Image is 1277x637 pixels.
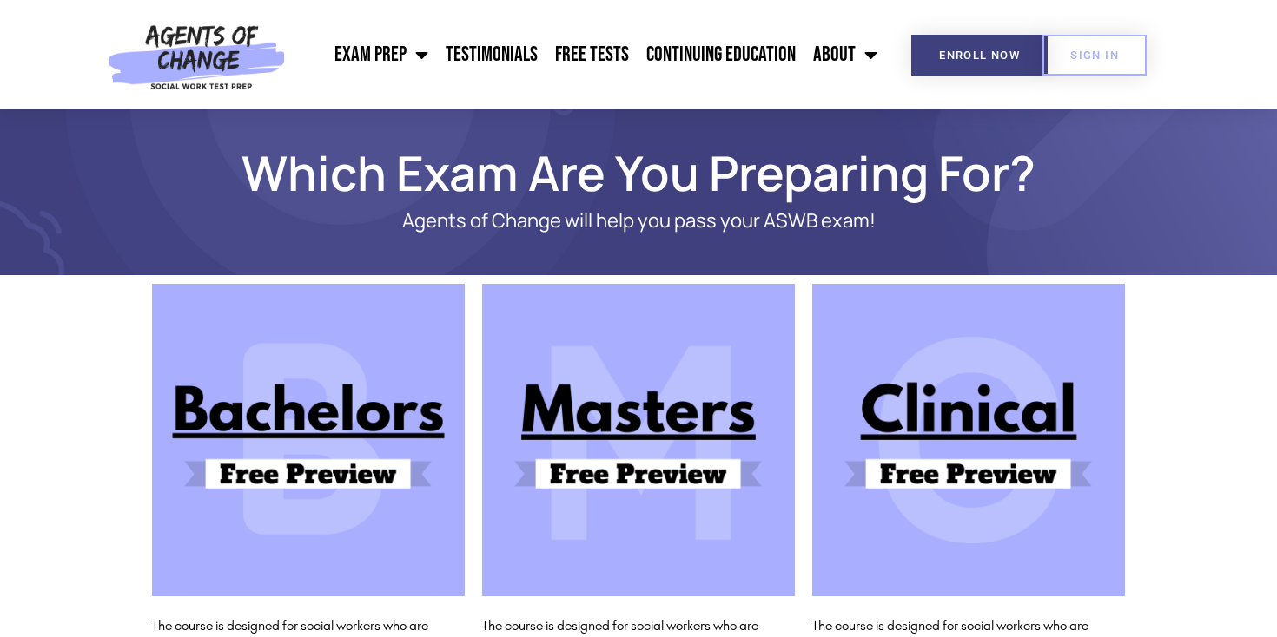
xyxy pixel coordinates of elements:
span: Enroll Now [939,49,1020,61]
a: Enroll Now [911,35,1048,76]
span: SIGN IN [1070,49,1119,61]
nav: Menu [294,33,886,76]
a: SIGN IN [1042,35,1147,76]
h1: Which Exam Are You Preparing For? [143,153,1134,193]
a: Testimonials [437,33,546,76]
p: Agents of Change will help you pass your ASWB exam! [213,210,1064,232]
a: Continuing Education [638,33,804,76]
a: Free Tests [546,33,638,76]
a: Exam Prep [326,33,437,76]
a: About [804,33,886,76]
